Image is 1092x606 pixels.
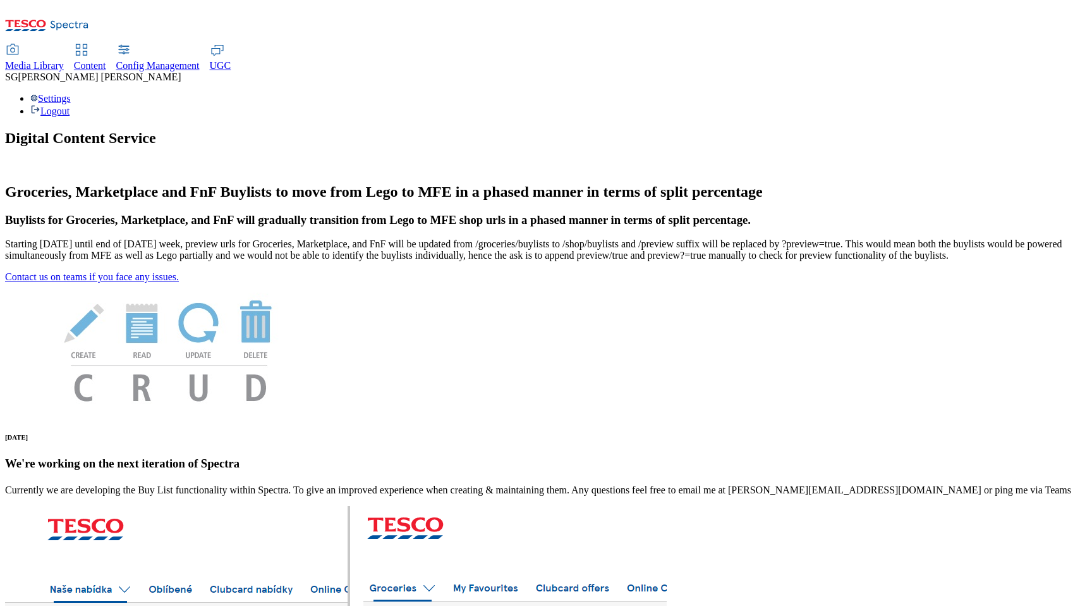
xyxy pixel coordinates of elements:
span: [PERSON_NAME] [PERSON_NAME] [18,71,181,82]
img: News Image [5,283,334,415]
a: Settings [30,93,71,104]
a: Logout [30,106,70,116]
a: Contact us on teams if you face any issues. [5,271,179,282]
a: Content [74,45,106,71]
h2: Groceries, Marketplace and FnF Buylists to move from Lego to MFE in a phased manner in terms of s... [5,183,1087,201]
span: SG [5,71,18,82]
span: Media Library [5,60,64,71]
h6: [DATE] [5,433,1087,441]
a: UGC [210,45,231,71]
h3: We're working on the next iteration of Spectra [5,457,1087,471]
span: Config Management [116,60,200,71]
p: Currently we are developing the Buy List functionality within Spectra. To give an improved experi... [5,485,1087,496]
h1: Digital Content Service [5,130,1087,147]
a: Config Management [116,45,200,71]
span: UGC [210,60,231,71]
a: Media Library [5,45,64,71]
p: Starting [DATE] until end of [DATE] week, preview urls for Groceries, Marketplace, and FnF will b... [5,238,1087,261]
span: Content [74,60,106,71]
h3: Buylists for Groceries, Marketplace, and FnF will gradually transition from Lego to MFE shop urls... [5,213,1087,227]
